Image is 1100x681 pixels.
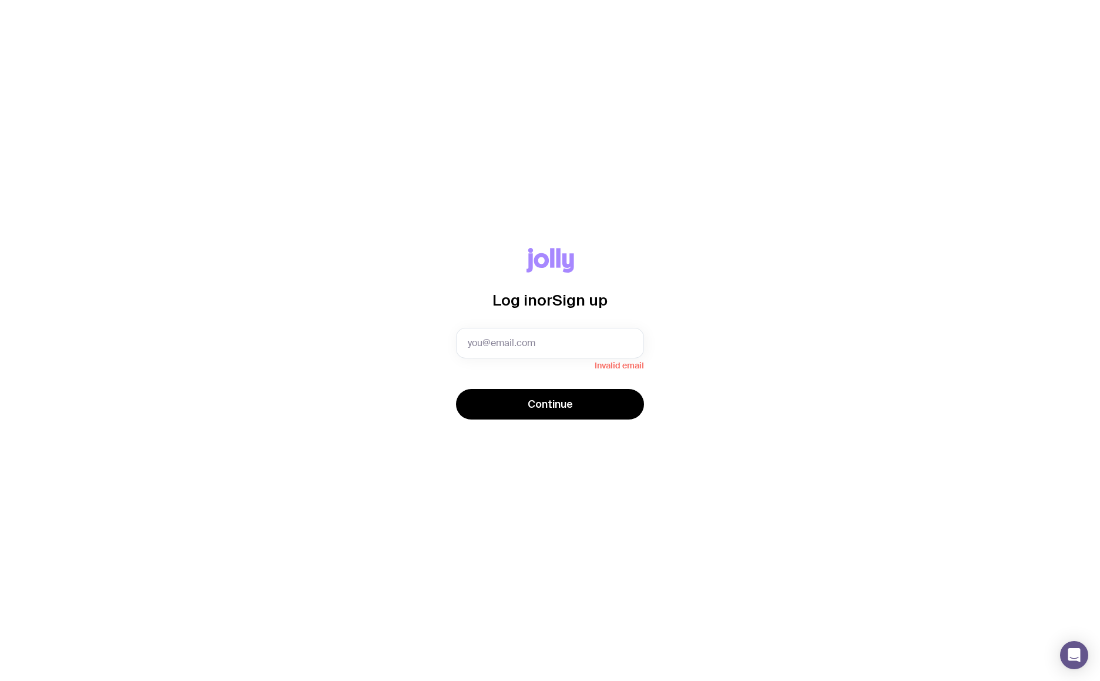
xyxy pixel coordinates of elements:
span: Continue [528,397,573,411]
span: Invalid email [456,358,644,370]
input: you@email.com [456,328,644,358]
span: Log in [492,291,537,308]
span: or [537,291,552,308]
button: Continue [456,389,644,420]
span: Sign up [552,291,608,308]
div: Open Intercom Messenger [1060,641,1088,669]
